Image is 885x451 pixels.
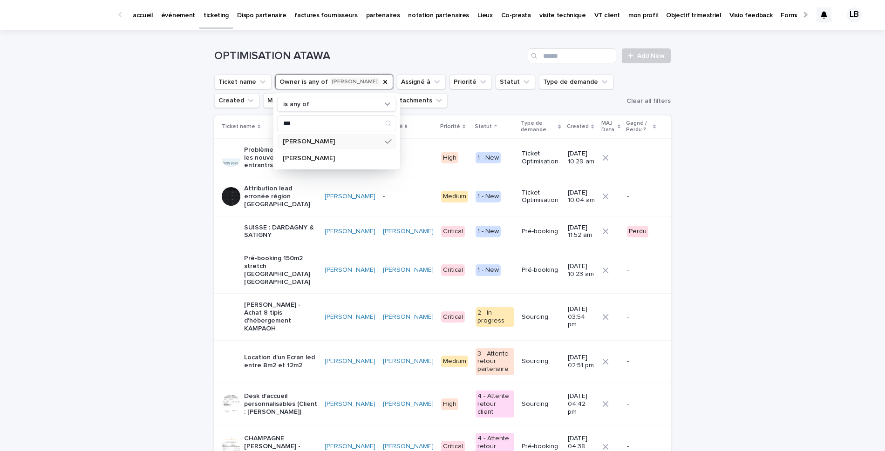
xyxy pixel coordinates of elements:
[441,311,465,323] div: Critical
[214,247,671,294] tr: Pré-booking 150m2 stretch [GEOGRAPHIC_DATA] [GEOGRAPHIC_DATA][PERSON_NAME] [PERSON_NAME] Critical...
[476,152,501,164] div: 1 - New
[476,307,514,327] div: 2 - In progress
[383,357,434,365] a: [PERSON_NAME]
[522,150,560,166] p: Ticket Optimisation
[568,392,595,416] p: [DATE] 04:42 pm
[568,150,595,166] p: [DATE] 10:29 am
[440,121,460,132] p: Priorité
[244,185,317,208] p: Attribution lead erronée région [GEOGRAPHIC_DATA]
[627,443,656,451] p: -
[496,74,535,89] button: Statut
[522,443,560,451] p: Pré-booking
[441,226,465,237] div: Critical
[568,354,595,370] p: [DATE] 02:51 pm
[441,191,468,202] div: Medium
[567,121,589,132] p: Created
[263,93,313,108] button: MAJ Data
[244,255,317,286] p: Pré-booking 150m2 stretch [GEOGRAPHIC_DATA] [GEOGRAPHIC_DATA]
[325,266,375,274] a: [PERSON_NAME]
[522,313,560,321] p: Sourcing
[283,138,381,145] p: [PERSON_NAME]
[627,266,656,274] p: -
[449,74,492,89] button: Priorité
[383,443,434,451] a: [PERSON_NAME]
[244,301,317,332] p: [PERSON_NAME] - Achat 8 tipis d'hébergement KAMPAOH
[214,177,671,216] tr: Attribution lead erronée région [GEOGRAPHIC_DATA][PERSON_NAME] -Medium1 - NewTicket Optimisation[...
[214,49,524,63] h1: OPTIMISATION ATAWA
[522,266,560,274] p: Pré-booking
[19,6,109,24] img: Ls34BcGeRexTGTNfXpUC
[214,138,671,177] tr: Problème de dates sur les nouveaux leads entrantrs[PERSON_NAME] -High1 - NewTicket Optimisation[D...
[214,93,259,108] button: Created
[277,115,396,131] div: Search
[275,74,393,89] button: Owner
[214,74,272,89] button: Ticket name
[222,121,255,132] p: Ticket name
[475,121,492,132] p: Statut
[637,53,665,59] span: Add New
[568,305,595,329] p: [DATE] 03:54 pm
[627,313,656,321] p: -
[214,340,671,383] tr: Location d'un Ecran led entre 8m2 et 12m2[PERSON_NAME] [PERSON_NAME] Medium3 - Attente retour par...
[568,189,595,205] p: [DATE] 10:04 am
[626,118,651,135] p: Gagné / Perdu ?
[283,101,309,108] p: is any of
[522,400,560,408] p: Sourcing
[214,216,671,247] tr: SUISSE : DARDAGNY & SATIGNY[PERSON_NAME] [PERSON_NAME] Critical1 - NewPré-booking[DATE] 11:52 amP...
[441,264,465,276] div: Critical
[388,93,448,108] button: Attachments
[325,313,375,321] a: [PERSON_NAME]
[383,193,434,201] p: -
[383,400,434,408] a: [PERSON_NAME]
[521,118,556,135] p: Type de demande
[627,226,648,237] div: Perdu
[522,228,560,236] p: Pré-booking
[441,398,458,410] div: High
[528,48,616,63] input: Search
[214,383,671,425] tr: Desk d'accueil personnalisables (Client : [PERSON_NAME])[PERSON_NAME] [PERSON_NAME] High4 - Atten...
[476,390,514,417] div: 4 - Attente retour client
[627,400,656,408] p: -
[325,357,375,365] a: [PERSON_NAME]
[627,357,656,365] p: -
[441,152,458,164] div: High
[278,116,396,131] input: Search
[325,228,375,236] a: [PERSON_NAME]
[627,154,656,162] p: -
[476,191,501,202] div: 1 - New
[214,294,671,340] tr: [PERSON_NAME] - Achat 8 tipis d'hébergement KAMPAOH[PERSON_NAME] [PERSON_NAME] Critical2 - In pro...
[325,400,375,408] a: [PERSON_NAME]
[847,7,862,22] div: LB
[568,263,595,278] p: [DATE] 10:23 am
[476,264,501,276] div: 1 - New
[476,226,501,237] div: 1 - New
[244,224,317,240] p: SUISSE : DARDAGNY & SATIGNY
[539,74,613,89] button: Type de demande
[601,118,615,135] p: MAJ Data
[325,443,375,451] a: [PERSON_NAME]
[383,266,434,274] a: [PERSON_NAME]
[476,348,514,375] div: 3 - Attente retour partenaire
[383,228,434,236] a: [PERSON_NAME]
[623,94,671,108] button: Clear all filters
[325,193,375,201] a: [PERSON_NAME]
[244,392,317,416] p: Desk d'accueil personnalisables (Client : [PERSON_NAME])
[383,313,434,321] a: [PERSON_NAME]
[244,354,317,370] p: Location d'un Ecran led entre 8m2 et 12m2
[283,155,381,162] p: [PERSON_NAME]
[622,48,671,63] a: Add New
[441,356,468,367] div: Medium
[626,98,671,104] span: Clear all filters
[397,74,446,89] button: Assigné à
[522,357,560,365] p: Sourcing
[383,154,434,162] p: -
[568,224,595,240] p: [DATE] 11:52 am
[627,193,656,201] p: -
[522,189,560,205] p: Ticket Optimisation
[244,146,317,169] p: Problème de dates sur les nouveaux leads entrantrs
